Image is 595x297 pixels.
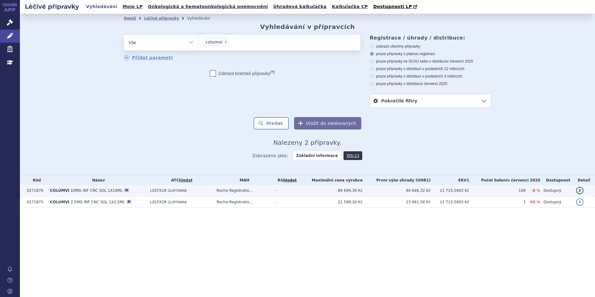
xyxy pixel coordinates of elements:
[370,59,491,64] label: pouze přípravky ve SCAU nebo v distribuci
[373,4,412,9] span: Dostupnosti LP
[576,198,583,206] a: detail
[150,200,166,204] span: L01FX28
[50,200,69,204] span: COLUMVI
[431,196,469,208] td: 11 715,5903 Kč
[224,40,228,44] span: ×
[363,185,431,196] td: 94 646,32 Kč
[71,188,123,193] span: 10MG INF CNC SOL 1X10ML
[299,176,363,185] th: Maximální cena výrobce
[47,176,147,185] th: Název
[371,2,420,11] a: Dostupnosti LP
[205,40,223,44] span: columvi
[121,2,144,11] a: Moje LP
[283,178,297,182] a: vyhledávání neobsahuje žádnou platnou referenční skupinu
[363,176,431,185] th: První výše úhrady (UHR1)
[540,196,573,208] td: Dostupný
[370,35,491,41] h3: Registrace / úhrady / distribuce:
[210,70,275,77] label: Zobrazit bratrské přípravky
[363,196,431,208] td: 23 661,58 Kč
[431,176,469,185] th: EKV1
[71,200,125,204] span: 2,5MG INF CNC SOL 1X2,5ML
[576,187,583,194] a: detail
[260,23,355,31] h2: Vyhledávání v přípravcích
[370,66,491,71] label: pouze přípravky v distribuci v posledních 12 měsících
[531,188,540,193] span: -8 %
[20,2,84,11] h2: Léčivé přípravky
[150,188,166,193] span: L01FX28
[370,51,491,56] label: pouze přípravky s platnou registrací
[469,196,526,208] td: 1
[370,44,491,49] label: zobrazit všechny přípravky
[187,14,218,23] li: Vyhledávání
[573,176,595,185] th: Detail
[213,185,273,196] td: Roche Registratio...
[254,117,289,130] button: Hledat
[283,178,297,182] del: hledat
[421,82,447,86] span: v červenci 2025
[447,59,473,64] span: v červenci 2025
[127,200,132,204] div: O
[124,188,129,192] div: O
[330,2,370,11] a: Kalkulačka CP
[344,151,362,160] a: DIS-13
[273,196,299,208] td: -
[529,200,540,204] span: -86 %
[294,117,361,130] button: Uložit do sledovaných
[231,38,234,46] input: columvi
[370,81,491,86] label: pouze přípravky v distribuci
[293,151,341,160] strong: Základní informace
[124,55,173,60] a: Přidat parametr
[146,2,270,11] a: Onkologická a hematoonkologická onemocnění
[179,178,192,182] a: hledat
[273,185,299,196] td: -
[469,185,526,196] td: 108
[271,2,329,11] a: Úhradová kalkulačka
[84,2,119,11] a: Vyhledávání
[299,185,363,196] td: 89 699,39 Kč
[144,16,179,21] a: Léčivé přípravky
[124,16,136,21] a: Domů
[168,189,187,192] span: GLOFITAMAB
[50,188,69,193] span: COLUMVI
[24,176,47,185] th: Kód
[213,176,273,185] th: MAH
[540,176,573,185] th: Dostupnost
[273,139,342,146] span: Nalezeny 2 přípravky.
[370,74,491,79] label: pouze přípravky v distribuci v posledních 3 měsících
[370,94,491,107] a: Pokročilé filtry
[213,196,273,208] td: Roche Registratio...
[469,176,541,185] th: Počet balení
[270,70,274,74] abbr: (?)
[24,196,47,208] td: 0271875
[168,200,187,204] span: GLOFITAMAB
[431,185,469,196] td: 11 715,5903 Kč
[252,151,288,160] span: Zobrazeno jako:
[273,176,299,185] th: RS
[299,196,363,208] td: 22 599,20 Kč
[540,185,573,196] td: Dostupný
[147,176,213,185] th: ATC
[24,185,47,196] td: 0271876
[507,178,540,182] span: v červenci 2025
